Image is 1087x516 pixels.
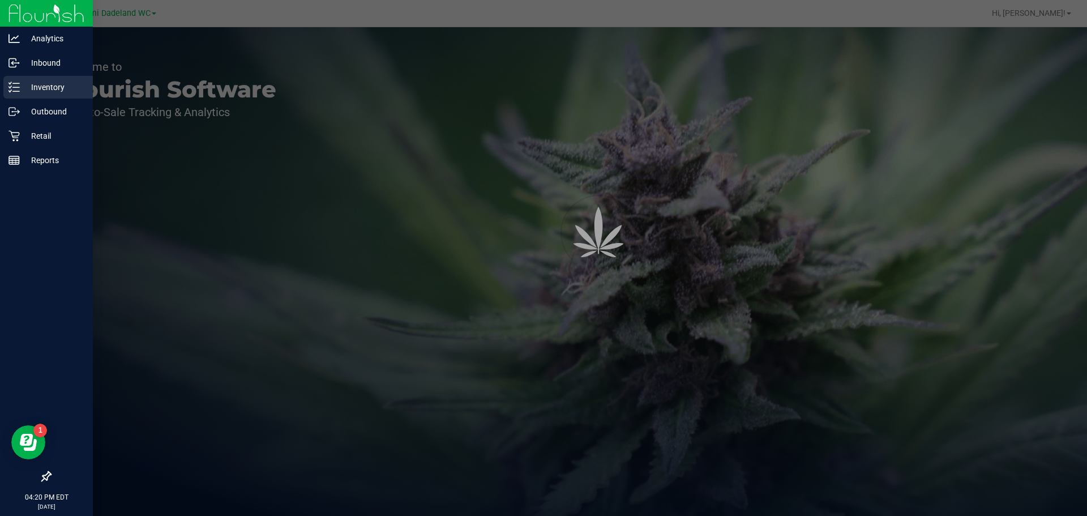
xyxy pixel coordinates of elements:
[20,32,88,45] p: Analytics
[8,57,20,69] inline-svg: Inbound
[5,502,88,511] p: [DATE]
[20,80,88,94] p: Inventory
[20,153,88,167] p: Reports
[5,492,88,502] p: 04:20 PM EDT
[20,105,88,118] p: Outbound
[8,33,20,44] inline-svg: Analytics
[8,130,20,142] inline-svg: Retail
[20,129,88,143] p: Retail
[8,155,20,166] inline-svg: Reports
[20,56,88,70] p: Inbound
[11,425,45,459] iframe: Resource center
[33,424,47,437] iframe: Resource center unread badge
[8,106,20,117] inline-svg: Outbound
[8,82,20,93] inline-svg: Inventory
